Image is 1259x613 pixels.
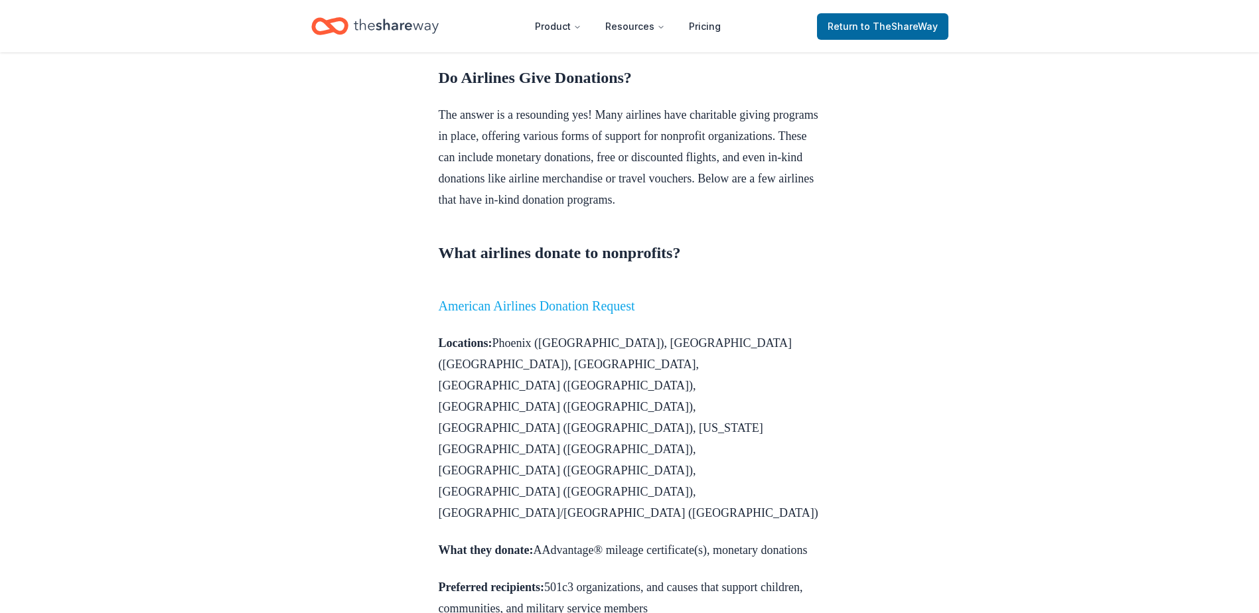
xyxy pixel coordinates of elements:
strong: Locations: [439,336,492,350]
span: Return [828,19,938,34]
a: American Airlines Donation Request [439,299,635,313]
strong: Preferred recipients: [439,580,544,594]
strong: What they donate: [439,543,534,557]
a: Pricing [678,13,731,40]
nav: Main [524,11,731,42]
h2: What airlines donate to nonprofits? [439,242,821,263]
a: Home [311,11,439,42]
span: to TheShareWay [861,21,938,32]
h2: Do Airlines Give Donations? [439,67,821,88]
p: The answer is a resounding yes! Many airlines have charitable giving programs in place, offering ... [439,104,821,210]
button: Resources [595,13,676,40]
button: Product [524,13,592,40]
a: Returnto TheShareWay [817,13,948,40]
p: Phoenix ([GEOGRAPHIC_DATA]), [GEOGRAPHIC_DATA] ([GEOGRAPHIC_DATA]), [GEOGRAPHIC_DATA], [GEOGRAPHI... [439,332,821,523]
p: AAdvantage® mileage certificate(s), monetary donations [439,539,821,561]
